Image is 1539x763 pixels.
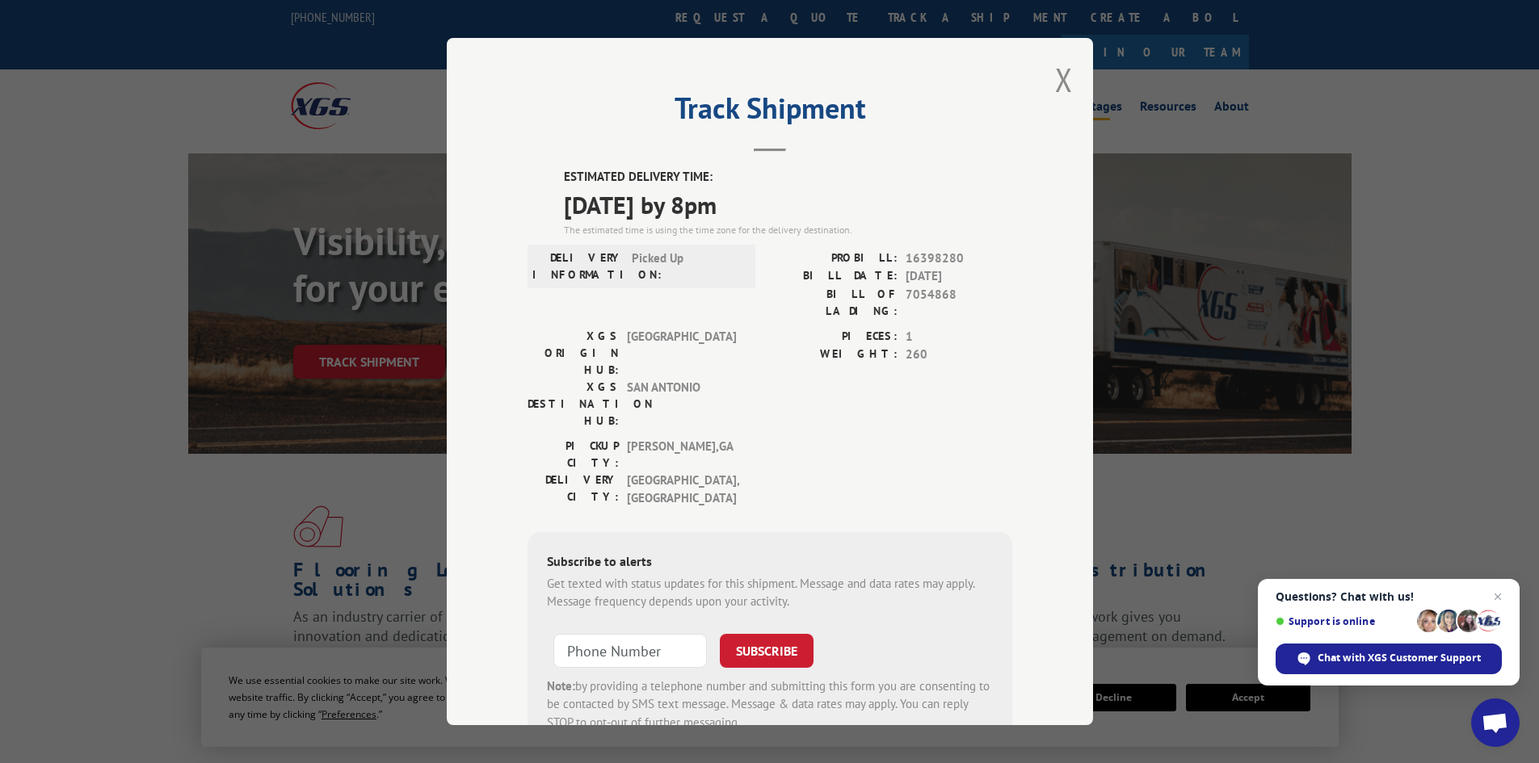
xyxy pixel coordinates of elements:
[627,438,736,472] span: [PERSON_NAME] , GA
[1276,590,1502,603] span: Questions? Chat with us!
[1471,698,1520,747] div: Open chat
[1276,644,1502,674] div: Chat with XGS Customer Support
[627,379,736,430] span: SAN ANTONIO
[906,267,1012,286] span: [DATE]
[564,187,1012,223] span: [DATE] by 8pm
[547,678,575,694] strong: Note:
[547,677,993,732] div: by providing a telephone number and submitting this form you are consenting to be contacted by SM...
[906,328,1012,346] span: 1
[528,328,619,379] label: XGS ORIGIN HUB:
[627,472,736,508] span: [GEOGRAPHIC_DATA] , [GEOGRAPHIC_DATA]
[906,346,1012,364] span: 260
[1488,587,1507,606] span: Close chat
[553,634,707,668] input: Phone Number
[720,634,814,668] button: SUBSCRIBE
[1318,651,1481,665] span: Chat with XGS Customer Support
[547,551,993,575] div: Subscribe to alerts
[528,438,619,472] label: PICKUP CITY:
[906,249,1012,268] span: 16398280
[564,168,1012,187] label: ESTIMATED DELIVERY TIME:
[1055,58,1073,101] button: Close modal
[770,346,898,364] label: WEIGHT:
[632,249,741,283] span: Picked Up
[528,379,619,430] label: XGS DESTINATION HUB:
[1276,615,1411,627] span: Support is online
[528,97,1012,128] h2: Track Shipment
[528,472,619,508] label: DELIVERY CITY:
[627,328,736,379] span: [GEOGRAPHIC_DATA]
[770,328,898,346] label: PIECES:
[906,286,1012,320] span: 7054868
[770,267,898,286] label: BILL DATE:
[532,249,624,283] label: DELIVERY INFORMATION:
[770,249,898,268] label: PROBILL:
[770,286,898,320] label: BILL OF LADING:
[547,575,993,611] div: Get texted with status updates for this shipment. Message and data rates may apply. Message frequ...
[564,223,1012,237] div: The estimated time is using the time zone for the delivery destination.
